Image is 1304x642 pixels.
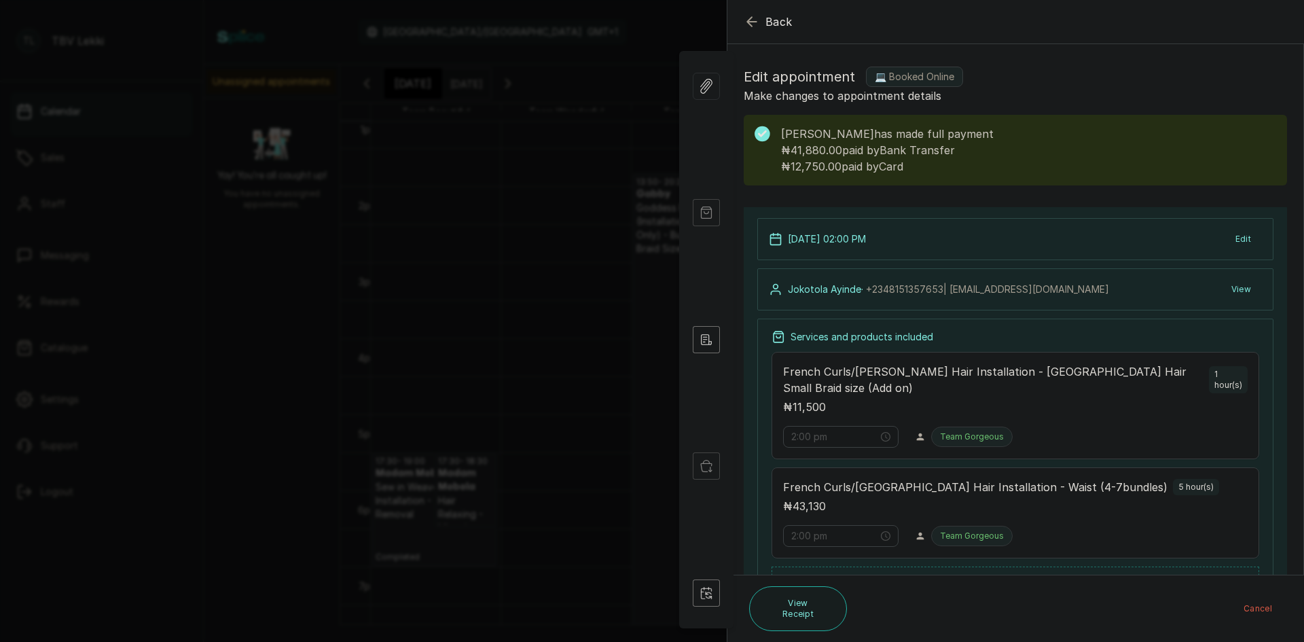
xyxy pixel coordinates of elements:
button: View Receipt [749,586,847,631]
span: 11,500 [793,400,826,414]
span: +234 8151357653 | [EMAIL_ADDRESS][DOMAIN_NAME] [866,283,1109,295]
label: 💻 Booked Online [866,67,963,87]
button: Add new [772,567,1259,601]
input: Select time [791,529,878,543]
p: Make changes to appointment details [744,88,1287,104]
span: 43,130 [793,499,826,513]
p: Team Gorgeous [940,531,1004,541]
button: Back [744,14,793,30]
p: ₦12,750.00 paid by Card [781,158,1276,175]
p: French Curls/[PERSON_NAME] Hair Installation - [GEOGRAPHIC_DATA] Hair Small Braid size (Add on) [783,363,1203,396]
p: Jokotola Ayinde · [788,283,1109,296]
span: Back [765,14,793,30]
button: Edit [1225,227,1262,251]
input: Select time [791,429,878,444]
span: Edit appointment [744,66,855,88]
p: ₦ [783,498,826,514]
p: Team Gorgeous [940,431,1004,442]
p: [DATE] 02:00 PM [788,232,866,246]
p: French Curls/[GEOGRAPHIC_DATA] Hair Installation - Waist (4-7bundles) [783,479,1167,495]
p: 1 hour(s) [1214,369,1242,391]
p: Services and products included [791,330,933,344]
p: ₦41,880.00 paid by Bank Transfer [781,142,1276,158]
p: 5 hour(s) [1178,482,1214,493]
p: ₦ [783,399,826,415]
button: View [1220,277,1262,302]
button: Cancel [1233,596,1283,621]
p: [PERSON_NAME] has made full payment [781,126,1276,142]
